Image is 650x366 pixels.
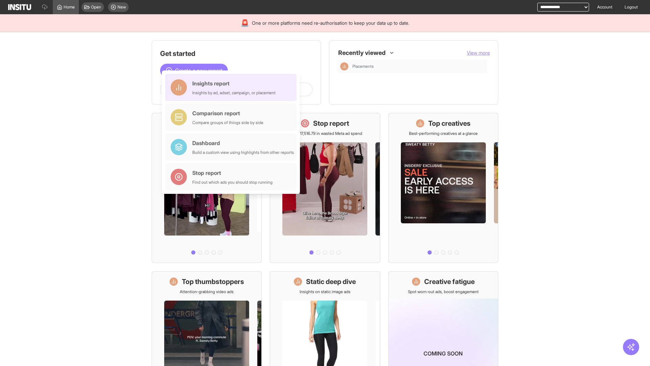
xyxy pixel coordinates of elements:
p: Insights on static image ads [300,289,350,294]
div: Build a custom view using highlights from other reports [192,150,294,155]
h1: Static deep dive [306,277,356,286]
a: Stop reportSave £17,516.79 in wasted Meta ad spend [270,113,380,263]
div: Insights report [192,79,276,87]
span: Home [64,4,75,10]
span: View more [467,50,490,56]
div: 🚨 [241,18,249,28]
img: Logo [8,4,31,10]
p: Save £17,516.79 in wasted Meta ad spend [288,131,362,136]
h1: Get started [160,49,312,58]
div: Stop report [192,169,273,177]
div: Compare groups of things side by side [192,120,263,125]
h1: Stop report [313,119,349,128]
p: Best-performing creatives at a glance [409,131,478,136]
span: Placements [352,64,484,69]
div: Insights by ad, adset, campaign, or placement [192,90,276,96]
div: Find out which ads you should stop running [192,180,273,185]
button: Create a new report [160,64,228,77]
h1: Top thumbstoppers [182,277,244,286]
p: Attention-grabbing video ads [180,289,234,294]
a: Top creativesBest-performing creatives at a glance [388,113,498,263]
span: New [117,4,126,10]
div: Comparison report [192,109,263,117]
span: Open [91,4,101,10]
span: One or more platforms need re-authorisation to keep your data up to date. [252,20,409,26]
div: Dashboard [192,139,294,147]
div: Insights [340,62,348,70]
a: What's live nowSee all active ads instantly [152,113,262,263]
button: View more [467,49,490,56]
span: Create a new report [175,66,222,75]
h1: Top creatives [428,119,471,128]
span: Placements [352,64,374,69]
